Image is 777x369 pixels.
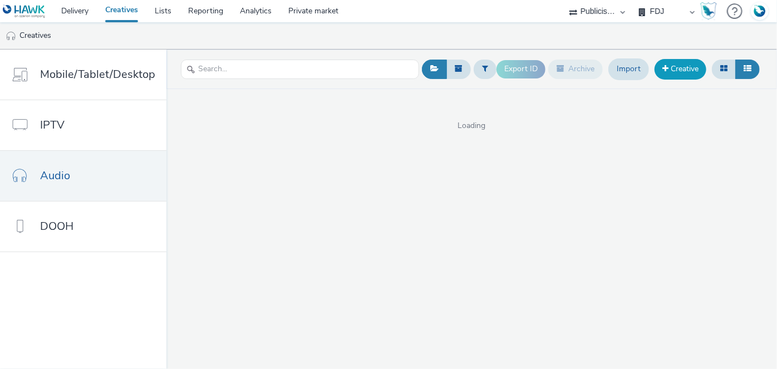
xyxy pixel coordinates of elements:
input: Search... [181,60,419,79]
button: Grid [712,60,736,78]
span: IPTV [40,117,65,133]
span: Audio [40,168,70,184]
img: Account FR [751,3,768,19]
span: Mobile/Tablet/Desktop [40,66,155,82]
button: Table [735,60,760,78]
img: undefined Logo [3,4,46,18]
img: audio [6,31,17,42]
button: Export ID [496,60,545,78]
a: Import [608,58,649,80]
button: Archive [548,60,603,78]
span: DOOH [40,218,73,234]
a: Creative [655,59,706,79]
a: Hawk Academy [700,2,721,20]
span: Loading [166,120,777,131]
img: Hawk Academy [700,2,717,20]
